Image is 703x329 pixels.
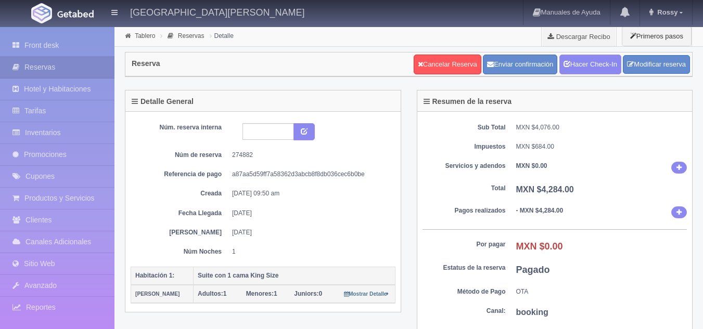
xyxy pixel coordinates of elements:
[414,55,481,74] a: Cancelar Reserva
[246,290,274,297] strong: Menores:
[516,123,687,132] dd: MXN $4,076.00
[294,290,318,297] strong: Juniors:
[622,26,692,46] button: Primeros pasos
[31,3,52,23] img: Getabed
[132,98,194,106] h4: Detalle General
[138,170,222,179] dt: Referencia de pago
[423,264,506,272] dt: Estatus de la reserva
[138,123,222,132] dt: Núm. reserva interna
[623,55,690,74] a: Modificar reserva
[232,170,388,179] dd: a87aa5d59ff7a58362d3abcb8f8db036cec6b0be
[138,228,222,237] dt: [PERSON_NAME]
[423,142,506,151] dt: Impuestos
[516,308,548,317] b: booking
[178,32,204,40] a: Reservas
[516,162,547,169] b: MXN $0.00
[424,98,512,106] h4: Resumen de la reserva
[207,31,236,41] li: Detalle
[132,60,160,68] h4: Reserva
[423,184,506,193] dt: Total
[516,241,563,252] b: MXN $0.00
[516,142,687,151] dd: MXN $684.00
[483,55,557,74] button: Enviar confirmación
[423,206,506,215] dt: Pagos realizados
[423,162,506,170] dt: Servicios y adendos
[344,290,389,297] a: Mostrar Detalle
[344,291,389,297] small: Mostrar Detalle
[423,123,506,132] dt: Sub Total
[138,151,222,160] dt: Núm de reserva
[138,189,222,198] dt: Creada
[516,207,564,214] b: - MXN $4,284.00
[516,287,687,296] dd: OTA
[138,247,222,256] dt: Núm Noches
[246,290,277,297] span: 1
[135,291,180,297] small: [PERSON_NAME]
[542,26,616,47] a: Descargar Recibo
[232,209,388,218] dd: [DATE]
[516,185,574,194] b: MXN $4,284.00
[135,272,174,279] b: Habitación 1:
[423,287,506,296] dt: Método de Pago
[516,265,550,275] b: Pagado
[138,209,222,218] dt: Fecha Llegada
[232,189,388,198] dd: [DATE] 09:50 am
[232,151,388,160] dd: 274882
[57,10,94,18] img: Getabed
[232,228,388,237] dd: [DATE]
[423,240,506,249] dt: Por pagar
[232,247,388,256] dd: 1
[294,290,322,297] span: 0
[423,307,506,315] dt: Canal:
[198,290,223,297] strong: Adultos:
[130,5,304,18] h4: [GEOGRAPHIC_DATA][PERSON_NAME]
[194,267,395,285] th: Suite con 1 cama King Size
[198,290,226,297] span: 1
[135,32,155,40] a: Tablero
[655,8,678,16] span: Rossy
[559,55,621,74] a: Hacer Check-In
